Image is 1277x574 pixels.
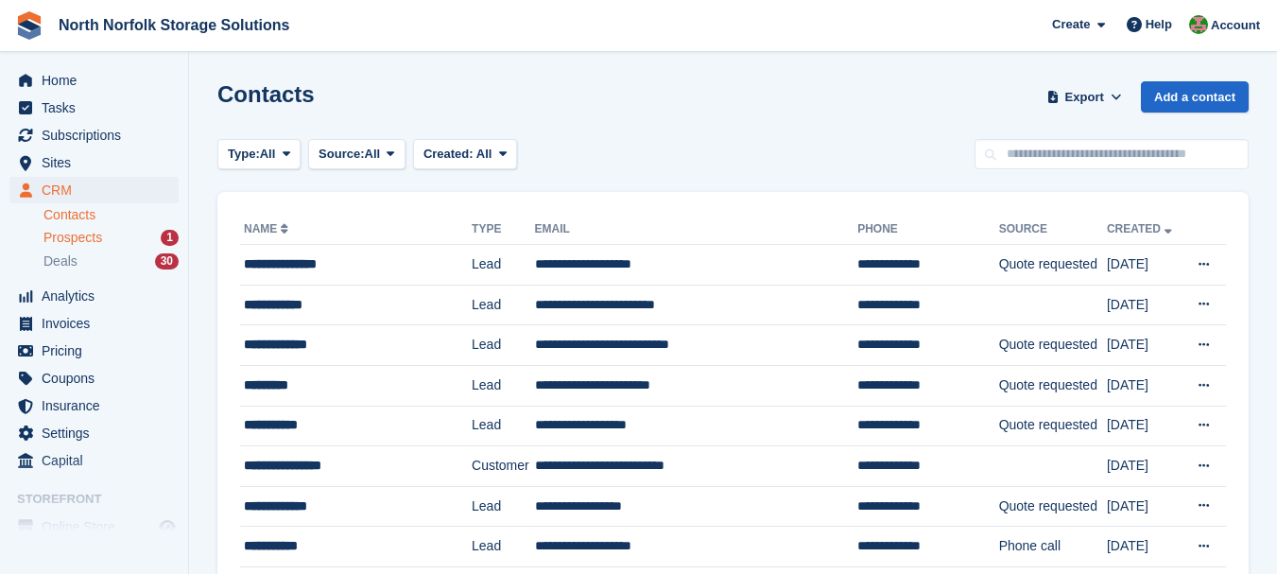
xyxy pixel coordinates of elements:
[1211,16,1260,35] span: Account
[535,215,858,245] th: Email
[42,310,155,337] span: Invoices
[308,139,406,170] button: Source: All
[999,245,1107,286] td: Quote requested
[476,147,492,161] span: All
[42,338,155,364] span: Pricing
[1146,15,1172,34] span: Help
[155,253,179,270] div: 30
[999,365,1107,406] td: Quote requested
[9,122,179,148] a: menu
[999,486,1107,527] td: Quote requested
[1107,527,1182,567] td: [DATE]
[17,490,188,509] span: Storefront
[472,527,534,567] td: Lead
[1107,285,1182,325] td: [DATE]
[9,95,179,121] a: menu
[42,392,155,419] span: Insurance
[9,392,179,419] a: menu
[244,222,292,235] a: Name
[9,420,179,446] a: menu
[1107,325,1182,366] td: [DATE]
[9,149,179,176] a: menu
[15,11,43,40] img: stora-icon-8386f47178a22dfd0bd8f6a31ec36ba5ce8667c1dd55bd0f319d3a0aa187defe.svg
[9,310,179,337] a: menu
[999,406,1107,446] td: Quote requested
[42,67,155,94] span: Home
[9,447,179,474] a: menu
[1189,15,1208,34] img: Katherine Phelps
[42,447,155,474] span: Capital
[228,145,260,164] span: Type:
[217,139,301,170] button: Type: All
[472,486,534,527] td: Lead
[1141,81,1249,113] a: Add a contact
[9,513,179,540] a: menu
[43,228,179,248] a: Prospects 1
[1043,81,1126,113] button: Export
[472,285,534,325] td: Lead
[9,338,179,364] a: menu
[1107,406,1182,446] td: [DATE]
[472,325,534,366] td: Lead
[42,95,155,121] span: Tasks
[51,9,297,41] a: North Norfolk Storage Solutions
[1107,486,1182,527] td: [DATE]
[42,420,155,446] span: Settings
[1065,88,1104,107] span: Export
[9,283,179,309] a: menu
[472,215,534,245] th: Type
[319,145,364,164] span: Source:
[43,206,179,224] a: Contacts
[1107,222,1176,235] a: Created
[1107,245,1182,286] td: [DATE]
[42,122,155,148] span: Subscriptions
[999,325,1107,366] td: Quote requested
[217,81,315,107] h1: Contacts
[9,177,179,203] a: menu
[365,145,381,164] span: All
[472,245,534,286] td: Lead
[472,365,534,406] td: Lead
[999,527,1107,567] td: Phone call
[42,149,155,176] span: Sites
[857,215,998,245] th: Phone
[42,177,155,203] span: CRM
[43,252,179,271] a: Deals 30
[423,147,474,161] span: Created:
[42,513,155,540] span: Online Store
[43,252,78,270] span: Deals
[1107,446,1182,487] td: [DATE]
[9,67,179,94] a: menu
[472,406,534,446] td: Lead
[43,229,102,247] span: Prospects
[260,145,276,164] span: All
[161,230,179,246] div: 1
[42,283,155,309] span: Analytics
[42,365,155,391] span: Coupons
[999,215,1107,245] th: Source
[413,139,517,170] button: Created: All
[1052,15,1090,34] span: Create
[156,515,179,538] a: Preview store
[472,446,534,487] td: Customer
[1107,365,1182,406] td: [DATE]
[9,365,179,391] a: menu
